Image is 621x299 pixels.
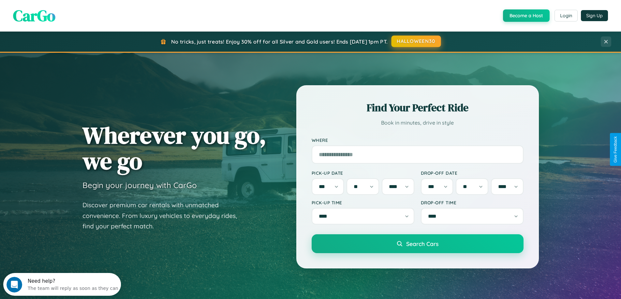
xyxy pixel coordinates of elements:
[3,3,121,20] div: Open Intercom Messenger
[3,273,121,296] iframe: Intercom live chat discovery launcher
[392,35,441,47] button: HALLOWEEN30
[554,10,578,21] button: Login
[503,9,550,22] button: Become a Host
[82,180,197,190] h3: Begin your journey with CarGo
[312,200,414,205] label: Pick-up Time
[421,200,524,205] label: Drop-off Time
[581,10,608,21] button: Sign Up
[13,5,55,26] span: CarGo
[7,277,22,292] iframe: Intercom live chat
[613,136,618,163] div: Give Feedback
[406,240,438,247] span: Search Cars
[312,101,524,115] h2: Find Your Perfect Ride
[82,200,245,232] p: Discover premium car rentals with unmatched convenience. From luxury vehicles to everyday rides, ...
[24,6,115,11] div: Need help?
[421,170,524,176] label: Drop-off Date
[312,118,524,128] p: Book in minutes, drive in style
[171,38,388,45] span: No tricks, just treats! Enjoy 30% off for all Silver and Gold users! Ends [DATE] 1pm PT.
[312,170,414,176] label: Pick-up Date
[312,234,524,253] button: Search Cars
[312,137,524,143] label: Where
[24,11,115,18] div: The team will reply as soon as they can
[82,122,266,174] h1: Wherever you go, we go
